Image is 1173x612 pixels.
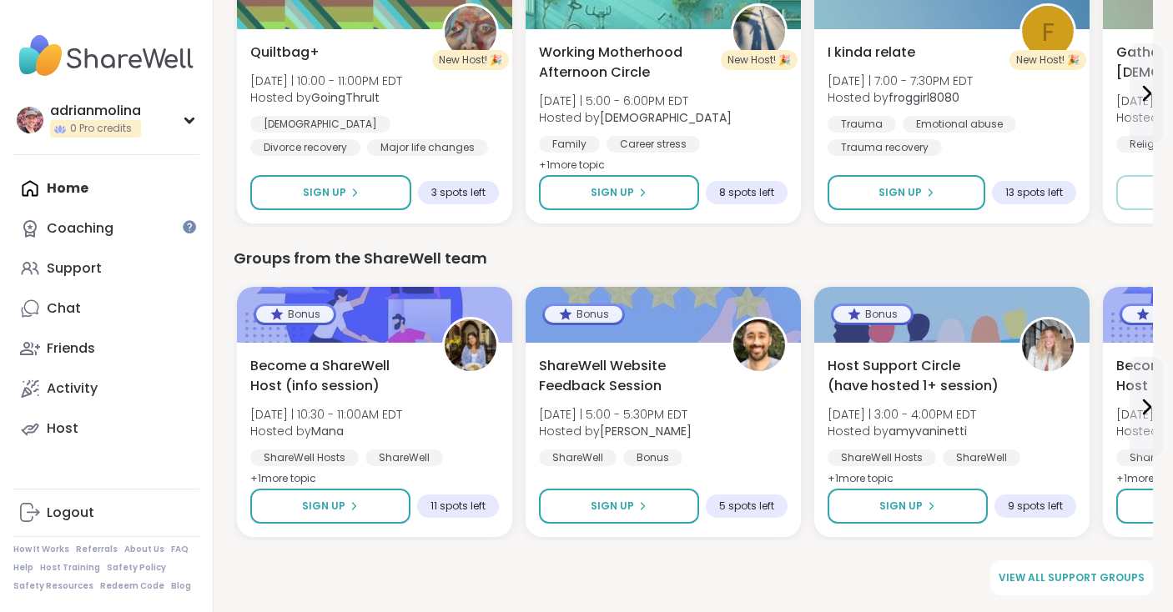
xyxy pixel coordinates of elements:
[889,423,967,439] b: amyvaninetti
[13,562,33,574] a: Help
[17,107,43,133] img: adrianmolina
[76,544,118,555] a: Referrals
[445,6,496,58] img: GoingThruIt
[47,339,95,358] div: Friends
[943,449,1020,466] div: ShareWell
[1022,319,1074,371] img: amyvaninetti
[171,580,191,592] a: Blog
[545,306,622,323] div: Bonus
[828,43,915,63] span: I kinda relate
[13,493,199,533] a: Logout
[828,175,985,210] button: Sign Up
[13,27,199,85] img: ShareWell Nav Logo
[13,288,199,329] a: Chat
[623,449,682,466] div: Bonus
[539,43,712,83] span: Working Motherhood Afternoon Circle
[256,306,334,323] div: Bonus
[539,423,692,439] span: Hosted by
[100,580,164,592] a: Redeem Code
[539,449,617,466] div: ShareWell
[13,369,199,409] a: Activity
[47,379,98,398] div: Activity
[1005,186,1063,199] span: 13 spots left
[250,406,402,423] span: [DATE] | 10:30 - 11:00AM EDT
[47,419,78,438] div: Host
[13,409,199,449] a: Host
[828,423,976,439] span: Hosted by
[303,185,346,200] span: Sign Up
[311,89,380,106] b: GoingThruIt
[600,423,692,439] b: [PERSON_NAME]
[828,489,988,524] button: Sign Up
[999,570,1145,585] span: View all support groups
[47,504,94,522] div: Logout
[250,43,320,63] span: Quiltbag+
[719,186,774,199] span: 8 spots left
[539,175,699,210] button: Sign Up
[13,580,93,592] a: Safety Resources
[250,489,410,524] button: Sign Up
[171,544,189,555] a: FAQ
[828,449,936,466] div: ShareWell Hosts
[50,102,141,120] div: adrianmolina
[600,109,732,126] b: [DEMOGRAPHIC_DATA]
[828,73,973,89] span: [DATE] | 7:00 - 7:30PM EDT
[430,499,486,513] span: 11 spots left
[250,449,359,466] div: ShareWell Hosts
[250,139,360,156] div: Divorce recovery
[1008,499,1063,513] span: 9 spots left
[828,406,976,423] span: [DATE] | 3:00 - 4:00PM EDT
[431,186,486,199] span: 3 spots left
[367,139,488,156] div: Major life changes
[539,406,692,423] span: [DATE] | 5:00 - 5:30PM EDT
[828,116,896,133] div: Trauma
[234,247,1153,270] div: Groups from the ShareWell team
[833,306,911,323] div: Bonus
[539,93,732,109] span: [DATE] | 5:00 - 6:00PM EDT
[365,449,443,466] div: ShareWell
[13,248,199,288] a: Support
[1009,50,1086,70] div: New Host! 🎉
[124,544,164,555] a: About Us
[733,6,785,58] img: KarmaKat42
[878,185,922,200] span: Sign Up
[591,499,634,514] span: Sign Up
[828,356,1001,396] span: Host Support Circle (have hosted 1+ session)
[828,89,973,106] span: Hosted by
[539,489,699,524] button: Sign Up
[591,185,634,200] span: Sign Up
[719,499,774,513] span: 5 spots left
[250,423,402,439] span: Hosted by
[47,259,102,278] div: Support
[539,136,600,153] div: Family
[990,560,1153,595] a: View all support groups
[539,109,732,126] span: Hosted by
[311,423,344,439] b: Mana
[13,544,69,555] a: How It Works
[40,562,100,574] a: Host Training
[13,208,199,248] a: Coaching
[47,219,113,238] div: Coaching
[889,89,959,106] b: froggirl8080
[70,122,132,136] span: 0 Pro credits
[445,319,496,371] img: Mana
[1042,13,1055,52] span: f
[250,73,402,89] span: [DATE] | 10:00 - 11:00PM EDT
[607,136,700,153] div: Career stress
[432,50,509,70] div: New Host! 🎉
[250,356,424,396] span: Become a ShareWell Host (info session)
[250,116,390,133] div: [DEMOGRAPHIC_DATA]
[302,499,345,514] span: Sign Up
[539,356,712,396] span: ShareWell Website Feedback Session
[47,299,81,318] div: Chat
[721,50,798,70] div: New Host! 🎉
[733,319,785,371] img: brett
[250,175,411,210] button: Sign Up
[250,89,402,106] span: Hosted by
[879,499,923,514] span: Sign Up
[828,139,942,156] div: Trauma recovery
[107,562,166,574] a: Safety Policy
[903,116,1016,133] div: Emotional abuse
[13,329,199,369] a: Friends
[183,220,196,233] iframe: Spotlight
